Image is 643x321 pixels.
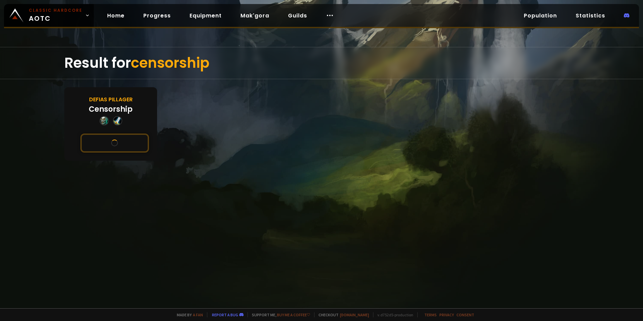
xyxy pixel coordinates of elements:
[518,9,562,22] a: Population
[247,312,310,317] span: Support me,
[373,312,413,317] span: v. d752d5 - production
[138,9,176,22] a: Progress
[235,9,275,22] a: Mak'gora
[283,9,312,22] a: Guilds
[131,53,209,73] span: censorship
[80,133,149,153] button: See this character
[424,312,437,317] a: Terms
[212,312,238,317] a: Report a bug
[64,47,579,79] div: Result for
[102,9,130,22] a: Home
[29,7,82,23] span: AOTC
[340,312,369,317] a: [DOMAIN_NAME]
[4,4,94,27] a: Classic HardcoreAOTC
[173,312,203,317] span: Made by
[29,7,82,13] small: Classic Hardcore
[277,312,310,317] a: Buy me a coffee
[184,9,227,22] a: Equipment
[193,312,203,317] a: a fan
[89,104,133,115] div: Censorship
[439,312,454,317] a: Privacy
[89,95,133,104] div: Defias Pillager
[570,9,611,22] a: Statistics
[456,312,474,317] a: Consent
[314,312,369,317] span: Checkout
